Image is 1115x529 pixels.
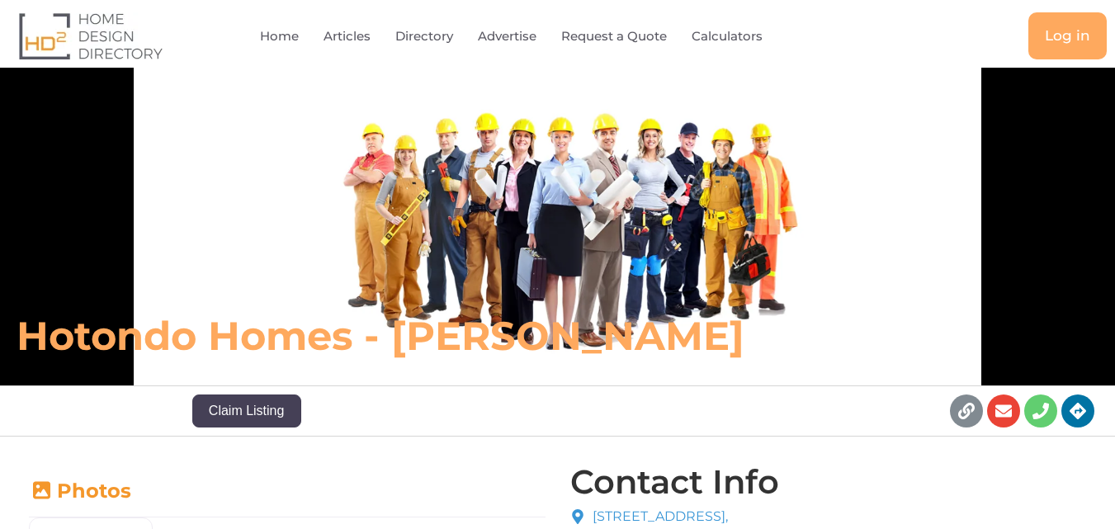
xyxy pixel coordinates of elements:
a: Calculators [692,17,763,55]
h4: Contact Info [570,465,779,498]
button: Claim Listing [192,394,301,427]
a: Photos [29,479,131,503]
a: Home [260,17,299,55]
h6: Hotondo Homes - [PERSON_NAME] [17,311,772,361]
span: Log in [1045,29,1090,43]
a: Articles [324,17,371,55]
nav: Menu [228,17,832,55]
a: Request a Quote [561,17,667,55]
a: Log in [1028,12,1107,59]
span: [STREET_ADDRESS], [588,507,728,527]
a: Directory [395,17,453,55]
a: Advertise [478,17,536,55]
